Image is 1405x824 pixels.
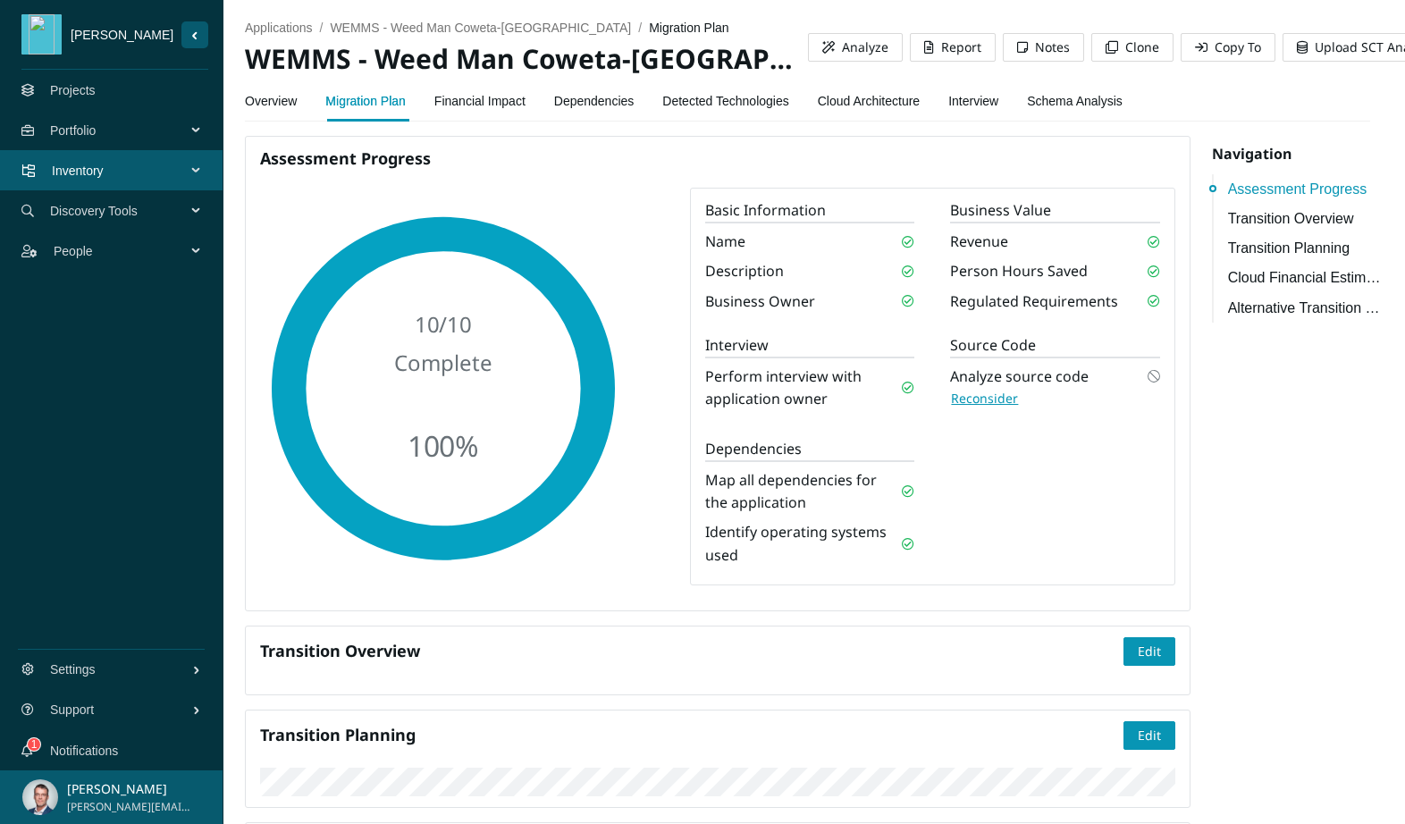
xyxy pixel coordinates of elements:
span: Identify operating systems used [705,521,902,566]
span: [PERSON_NAME] [62,25,181,45]
sup: 1 [28,738,40,751]
button: Edit [1123,637,1175,666]
span: Discovery Tools [50,184,193,238]
h2: WEMMS - Weed Man Coweta-[GEOGRAPHIC_DATA] [245,41,808,78]
text: 100 % [407,427,479,466]
button: Analyze [808,33,903,62]
text: Complete [394,349,492,378]
span: Analyze [842,38,888,57]
span: Settings [50,643,192,696]
span: [PERSON_NAME][EMAIL_ADDRESS][PERSON_NAME][DOMAIN_NAME] [67,799,191,816]
span: Dependencies [705,439,914,462]
a: Overview [245,83,297,119]
span: Support [50,683,192,736]
span: Description [705,260,784,282]
span: Edit [1138,726,1161,745]
a: Alternative Transition Estimates [1228,297,1382,319]
span: / [638,21,642,35]
button: Reconsider [950,388,1019,409]
span: People [54,224,193,278]
span: Inventory [52,144,193,198]
span: migration plan [649,21,729,35]
span: Basic Information [705,200,914,223]
span: Source Code [950,335,1159,358]
img: ALV-UjWsQkMoW9nxHe9rwzaG_aX_wxk6q3qw7Hi73jJ4F9Xlb7E7f2dJPM__jEDJOe1LQ28-D3cfcDTxo9UC2oXjxw9ksoH1S... [22,779,58,815]
a: Schema Analysis [1027,83,1123,119]
span: Name [705,231,745,253]
button: Edit [1123,721,1175,750]
h4: Transition Planning [260,724,1123,746]
a: Detected Technologies [662,83,788,119]
a: Notifications [50,744,118,758]
a: Migration Plan [325,83,406,119]
img: weed.png [26,14,58,55]
span: Clone [1125,38,1159,57]
span: Business Value [950,200,1159,223]
a: Cloud Financial Estimates (Rehost) [1228,266,1382,289]
span: Portfolio [50,104,193,157]
span: Analyze source code [950,366,1089,388]
a: Projects [50,83,96,97]
a: Cloud Architecture [818,83,920,119]
button: Notes [1003,33,1084,62]
a: Dependencies [554,83,635,119]
a: Transition Overview [1228,207,1382,230]
button: Clone [1091,33,1174,62]
h4: Transition Overview [260,640,1123,662]
a: Assessment Progress [1228,178,1382,200]
text: 10 / 10 [414,310,472,340]
a: applications [245,21,313,35]
span: Notes [1035,38,1070,57]
span: Revenue [950,231,1008,253]
span: Map all dependencies for the application [705,469,902,514]
strong: Navigation [1212,144,1291,164]
span: Person Hours Saved [950,260,1088,282]
a: Financial Impact [434,83,526,119]
span: Interview [705,335,914,358]
span: Report [941,38,981,57]
a: Transition Planning [1228,237,1382,259]
button: Report [910,33,996,62]
span: Perform interview with application owner [705,366,902,410]
a: WEMMS - Weed Man Coweta-[GEOGRAPHIC_DATA] [330,21,631,35]
span: Reconsider [951,389,1018,408]
span: / [320,21,324,35]
h4: Assessment Progress [260,147,1175,170]
span: Copy To [1215,38,1261,57]
button: Copy To [1181,33,1275,62]
a: Interview [948,83,998,119]
p: [PERSON_NAME] [67,779,191,799]
span: Edit [1138,642,1161,661]
span: 1 [31,738,38,751]
span: Business Owner [705,290,815,313]
span: Regulated Requirements [950,290,1118,313]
